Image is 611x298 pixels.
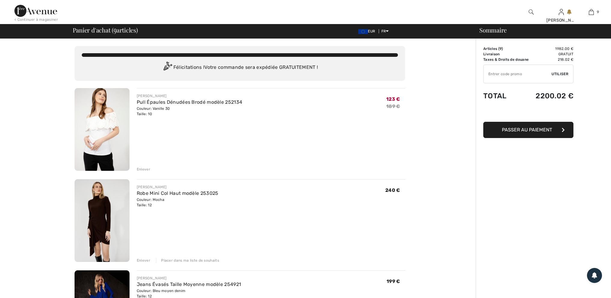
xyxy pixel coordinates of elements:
span: 9 [499,47,502,51]
td: Total [483,86,533,106]
div: Félicitations ! Votre commande sera expédiée GRATUITEMENT ! [82,62,398,74]
img: 1ère Avenue [14,5,57,17]
div: [PERSON_NAME] [137,275,241,281]
td: Gratuit [533,51,573,57]
div: Couleur: Vanille 30 Taille: 10 [137,106,242,117]
div: Placer dans ma liste de souhaits [156,258,219,263]
td: Articles ( ) [483,46,533,51]
span: EUR [358,29,377,33]
div: < Continuer à magasiner [14,17,58,22]
span: 123 € [386,96,400,102]
div: Enlever [137,258,150,263]
img: Mes infos [559,8,564,16]
img: Congratulation2.svg [161,62,173,74]
a: 9 [576,8,606,16]
div: [PERSON_NAME] [137,184,218,190]
img: recherche [529,8,534,16]
img: Pull Épaules Dénudées Brodé modèle 252134 [75,88,130,171]
span: FR [381,29,389,33]
div: [PERSON_NAME] [137,93,242,99]
span: 9 [597,9,599,15]
a: Jeans Évasés Taille Moyenne modèle 254921 [137,281,241,287]
span: Utiliser [551,71,568,77]
iframe: PayPal [483,106,573,120]
td: Taxes & Droits de douane [483,57,533,62]
a: Robe Mini Col Haut modèle 253025 [137,190,218,196]
div: [PERSON_NAME] [546,17,576,23]
img: Mon panier [589,8,594,16]
a: Se connecter [559,9,564,15]
img: Robe Mini Col Haut modèle 253025 [75,179,130,262]
button: Passer au paiement [483,122,573,138]
span: Panier d'achat ( articles) [73,27,138,33]
td: 1982.00 € [533,46,573,51]
td: 2200.02 € [533,86,573,106]
s: 189 € [386,103,400,109]
td: 218.02 € [533,57,573,62]
td: Livraison [483,51,533,57]
span: 240 € [385,187,400,193]
a: Pull Épaules Dénudées Brodé modèle 252134 [137,99,242,105]
span: 199 € [386,278,400,284]
span: Passer au paiement [502,127,552,133]
input: Code promo [484,65,551,83]
img: Euro [358,29,368,34]
div: Couleur: Mocha Taille: 12 [137,197,218,208]
span: 9 [114,26,117,33]
div: Sommaire [472,27,607,33]
div: Enlever [137,167,150,172]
